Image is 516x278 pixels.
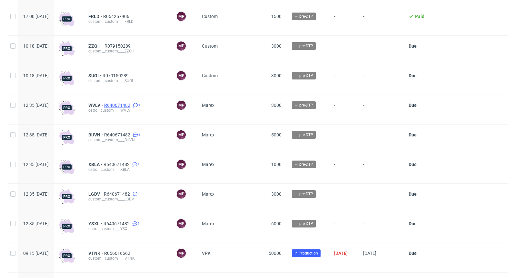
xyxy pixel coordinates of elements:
span: 12:35 [DATE] [23,162,49,167]
figcaption: MP [177,190,186,199]
a: SUOI [88,73,103,78]
span: R640671482 [104,191,131,197]
span: 1 [138,103,140,108]
img: pro-icon.017ec5509f39f3e742e3.png [59,130,74,145]
span: 12:35 [DATE] [23,221,49,226]
span: - [334,14,353,28]
img: pro-icon.017ec5509f39f3e742e3.png [59,218,74,234]
a: R054257906 [103,14,131,19]
img: pro-icon.017ec5509f39f3e742e3.png [59,100,74,116]
span: 09:15 [DATE] [23,251,49,256]
a: VTNK [88,251,104,256]
a: LGDV [88,191,104,197]
span: Custom [202,73,218,78]
span: Marex [202,103,214,108]
span: Paid [415,14,424,19]
a: YSXL [88,221,104,226]
figcaption: MP [177,42,186,51]
img: pro-icon.017ec5509f39f3e742e3.png [59,11,74,27]
div: custom__custom____FRLD [88,19,166,24]
a: WVLV [88,103,104,108]
span: 3000 [271,43,282,49]
figcaption: MP [177,12,186,21]
a: ZZQH [88,43,104,49]
a: 1 [132,103,140,108]
span: Due [409,73,417,78]
a: XBLA [88,162,104,167]
span: 3000 [271,191,282,197]
span: - [334,162,353,176]
span: In Production [294,250,318,256]
span: - [334,73,353,87]
span: - [363,103,398,116]
span: R640671482 [104,221,131,226]
span: - [334,132,353,146]
figcaption: MP [177,130,186,139]
img: pro-icon.017ec5509f39f3e742e3.png [59,189,74,204]
span: → pre-DTP [294,221,313,227]
figcaption: MP [177,101,186,110]
span: [DATE] [363,251,376,256]
a: R079150289 [103,73,130,78]
img: pro-icon.017ec5509f39f3e742e3.png [59,159,74,175]
a: 1 [131,162,140,167]
span: 17:00 [DATE] [23,14,49,19]
span: → pre-DTP [294,43,313,49]
span: Due [409,191,417,197]
div: custom__custom____LGDV [88,197,166,202]
span: Due [409,251,417,256]
figcaption: MP [177,219,186,228]
span: Due [409,221,417,226]
a: R056616662 [104,251,132,256]
span: Marex [202,132,214,137]
a: R640671482 [104,162,131,167]
span: → pre-DTP [294,102,313,108]
span: 12:35 [DATE] [23,191,49,197]
span: - [363,221,398,235]
span: - [334,43,353,57]
span: Due [409,132,417,137]
span: - [363,43,398,57]
span: R640671482 [104,132,132,137]
span: Marex [202,191,214,197]
span: → pre-DTP [294,132,313,138]
span: VPK [202,251,211,256]
a: R640671482 [104,103,132,108]
a: R079150289 [104,43,132,49]
div: custom__custom____VTNK [88,256,166,261]
span: - [363,14,398,28]
span: 12:35 [DATE] [23,132,49,137]
div: custom__custom____ZZQH [88,49,166,54]
a: 1 [132,132,140,137]
a: 1 [131,191,140,197]
img: pro-icon.017ec5509f39f3e742e3.png [59,70,74,86]
span: Due [409,162,417,167]
span: 6000 [271,221,282,226]
span: 10:18 [DATE] [23,73,49,78]
span: - [363,191,398,205]
span: 12:35 [DATE] [23,103,49,108]
span: - [363,132,398,146]
span: Due [409,103,417,108]
a: 1 [131,221,140,226]
span: 1 [138,191,140,197]
span: 10:18 [DATE] [23,43,49,49]
span: - [334,191,353,205]
span: 1000 [271,162,282,167]
span: 1500 [271,14,282,19]
figcaption: MP [177,71,186,80]
span: Marex [202,221,214,226]
a: FRLD [88,14,103,19]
